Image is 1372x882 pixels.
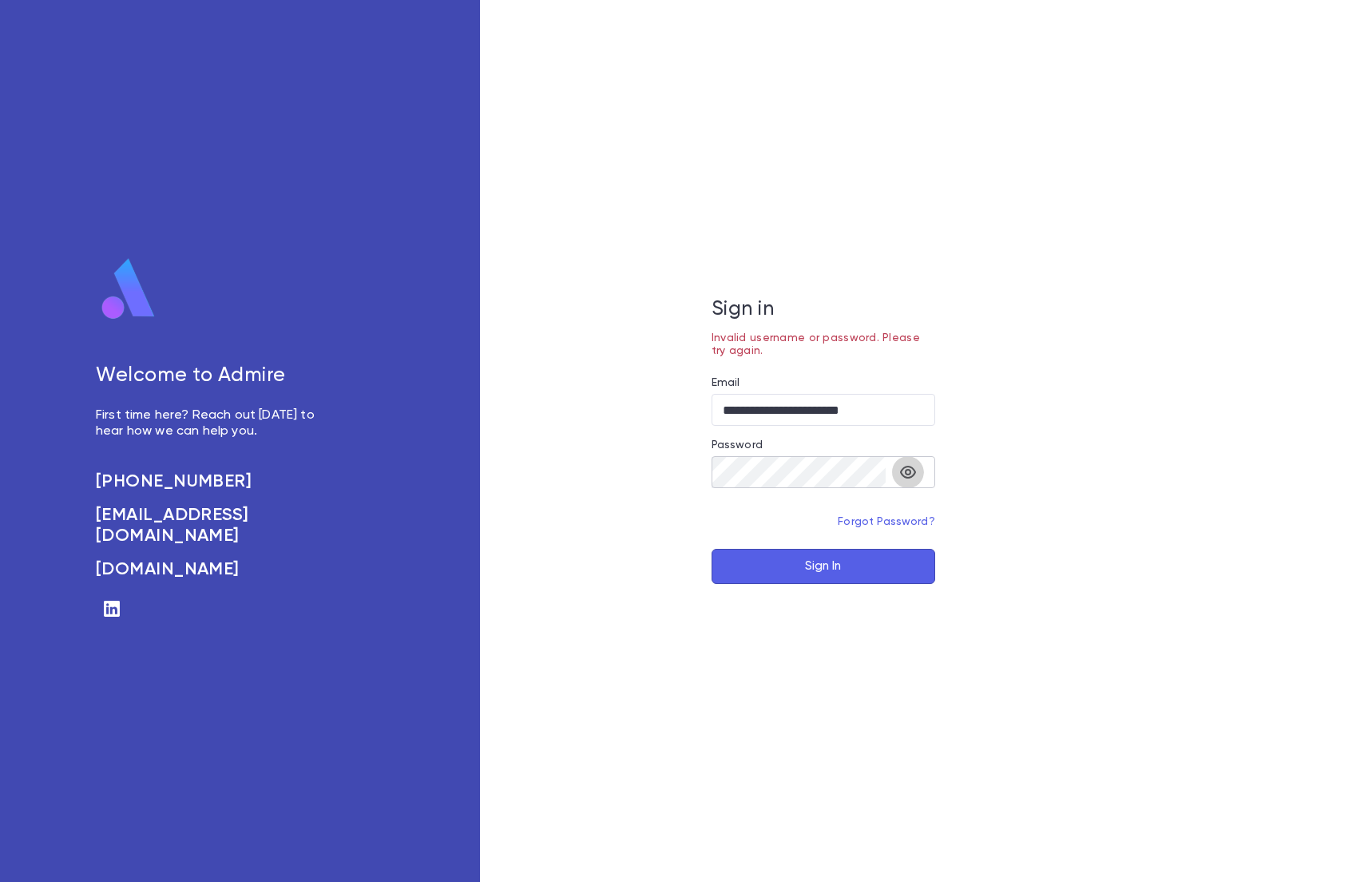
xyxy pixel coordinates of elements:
a: Forgot Password? [838,516,935,527]
button: toggle password visibility [892,456,924,488]
img: logo [96,257,161,321]
h5: Sign in [712,298,935,322]
label: Password [712,439,763,451]
p: Invalid username or password. Please try again. [712,332,935,357]
a: [DOMAIN_NAME] [96,559,332,580]
p: First time here? Reach out [DATE] to hear how we can help you. [96,407,332,439]
a: [PHONE_NUMBER] [96,471,332,492]
h5: Welcome to Admire [96,364,332,388]
button: Sign In [712,549,935,584]
a: [EMAIL_ADDRESS][DOMAIN_NAME] [96,505,332,546]
label: Email [712,376,740,389]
